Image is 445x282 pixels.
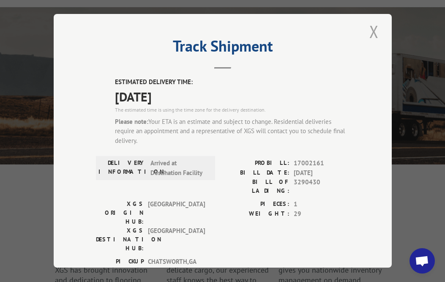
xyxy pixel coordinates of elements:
[115,77,349,87] label: ESTIMATED DELIVERY TIME:
[294,159,349,168] span: 17002161
[367,20,381,43] button: Close modal
[96,257,144,275] label: PICKUP CITY:
[223,200,289,209] label: PIECES:
[410,248,435,274] a: Open chat
[223,209,289,219] label: WEIGHT:
[148,200,205,226] span: [GEOGRAPHIC_DATA]
[115,117,349,146] div: Your ETA is an estimate and subject to change. Residential deliveries require an appointment and ...
[115,106,349,114] div: The estimated time is using the time zone for the delivery destination.
[98,159,146,178] label: DELIVERY INFORMATION:
[115,118,148,126] strong: Please note:
[294,168,349,178] span: [DATE]
[294,200,349,209] span: 1
[115,87,349,106] span: [DATE]
[150,159,207,178] span: Arrived at Destination Facility
[294,209,349,219] span: 29
[96,40,349,56] h2: Track Shipment
[96,200,144,226] label: XGS ORIGIN HUB:
[223,159,289,168] label: PROBILL:
[148,226,205,253] span: [GEOGRAPHIC_DATA]
[294,178,349,195] span: 3290430
[223,168,289,178] label: BILL DATE:
[148,257,205,275] span: CHATSWORTH , GA
[223,178,289,195] label: BILL OF LADING:
[96,226,144,253] label: XGS DESTINATION HUB:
